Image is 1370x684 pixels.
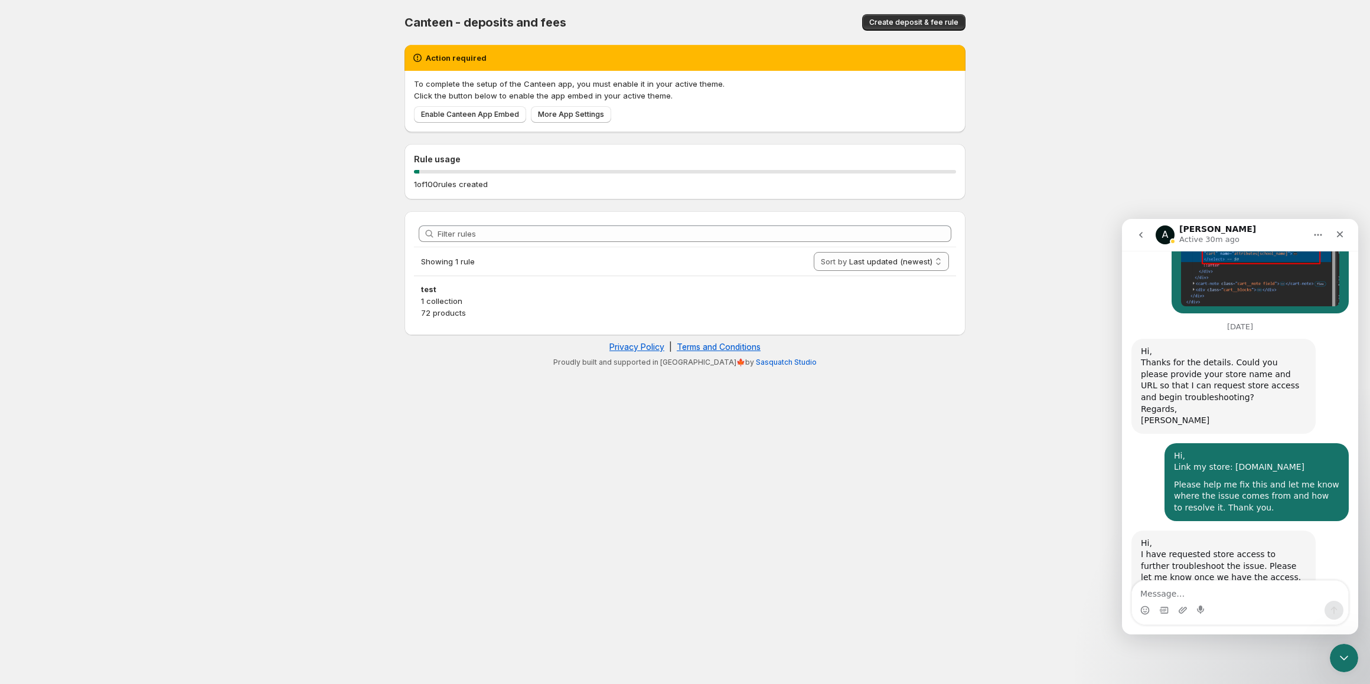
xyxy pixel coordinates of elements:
[56,387,66,396] button: Upload attachment
[75,387,84,396] button: Start recording
[421,283,949,295] h3: test
[1330,644,1358,672] iframe: Intercom live chat
[677,342,761,352] a: Terms and Conditions
[862,14,965,31] button: Create deposit & fee rule
[18,387,28,396] button: Emoji picker
[10,362,226,382] textarea: Message…
[421,110,519,119] span: Enable Canteen App Embed
[426,52,487,64] h2: Action required
[421,295,949,307] p: 1 collection
[405,15,566,30] span: Canteen - deposits and fees
[421,307,949,319] p: 72 products
[414,90,956,102] p: Click the button below to enable the app embed in your active theme.
[669,342,672,352] span: |
[410,358,960,367] p: Proudly built and supported in [GEOGRAPHIC_DATA]🍁by
[37,387,47,396] button: Gif picker
[9,312,227,444] div: Anupam says…
[421,257,475,266] span: Showing 1 rule
[609,342,664,352] a: Privacy Policy
[531,106,611,123] a: More App Settings
[414,153,956,165] h2: Rule usage
[19,319,184,411] div: Hi, I have requested store access to further troubleshoot the issue. Please let me know once we h...
[414,78,956,90] p: To complete the setup of the Canteen app, you must enable it in your active theme.
[438,225,951,242] input: Filter rules
[414,106,526,123] a: Enable Canteen App Embed
[203,382,221,401] button: Send a message…
[414,178,488,190] p: 1 of 100 rules created
[538,110,604,119] span: More App Settings
[869,18,958,27] span: Create deposit & fee rule
[1122,219,1358,634] iframe: Intercom live chat
[756,358,817,366] a: Sasquatch Studio
[9,312,194,418] div: Hi,I have requested store access to further troubleshoot the issue. Please let me know once we ha...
